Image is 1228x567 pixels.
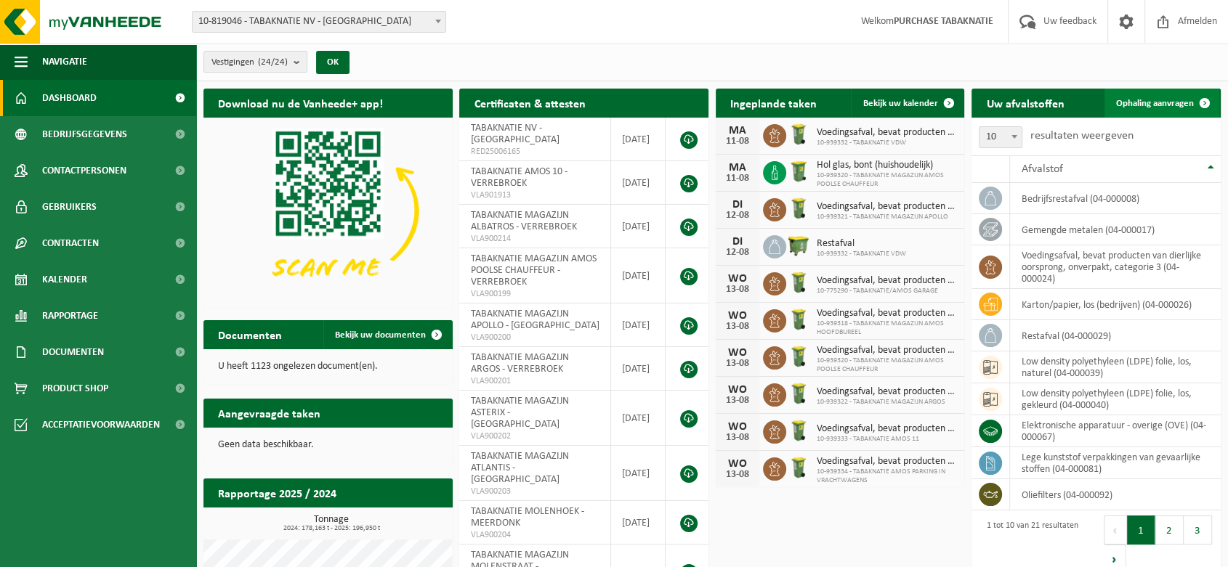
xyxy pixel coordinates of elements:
[470,375,599,387] span: VLA900201
[786,381,811,406] img: WB-0140-HPE-GN-50
[786,455,811,480] img: WB-0140-HPE-GN-50
[723,433,752,443] div: 13-08
[218,362,438,372] p: U heeft 1123 ongelezen document(en).
[817,308,958,319] span: Voedingsafval, bevat producten van dierlijke oorsprong, onverpakt, categorie 3
[470,288,599,300] span: VLA900199
[723,347,752,359] div: WO
[470,352,568,375] span: TABAKNATIE MAGAZIJN ARGOS - VERREBROEK
[470,431,599,442] span: VLA900202
[344,507,451,536] a: Bekijk rapportage
[203,89,397,117] h2: Download nu de Vanheede+ app!
[470,396,568,430] span: TABAKNATIE MAGAZIJN ASTERIX - [GEOGRAPHIC_DATA]
[863,99,937,108] span: Bekijk uw kalender
[1010,183,1221,214] td: bedrijfsrestafval (04-000008)
[851,89,963,118] a: Bekijk uw kalender
[470,529,599,541] span: VLA900204
[459,89,599,117] h2: Certificaten & attesten
[723,470,752,480] div: 13-08
[1010,351,1221,383] td: low density polyethyleen (LDPE) folie, los, naturel (04-000039)
[1155,515,1184,544] button: 2
[817,201,958,213] span: Voedingsafval, bevat producten van dierlijke oorsprong, onverpakt, categorie 3
[203,118,453,304] img: Download de VHEPlus App
[723,421,752,433] div: WO
[470,146,599,158] span: RED25006165
[723,384,752,396] div: WO
[1010,245,1221,289] td: voedingsafval, bevat producten van dierlijke oorsprong, onverpakt, categorie 3 (04-000024)
[979,126,1022,148] span: 10
[211,52,288,73] span: Vestigingen
[42,189,97,225] span: Gebruikers
[335,330,426,340] span: Bekijk uw documenten
[786,196,811,221] img: WB-0140-HPE-GN-50
[817,398,958,407] span: 10-939322 - TABAKNATIE MAGAZIJN ARGOS
[786,344,811,369] img: WB-0140-HPE-GN-50
[723,162,752,174] div: MA
[817,456,958,468] span: Voedingsafval, bevat producten van dierlijke oorsprong, onverpakt, categorie 3
[817,345,958,356] span: Voedingsafval, bevat producten van dierlijke oorsprong, onverpakt, categorie 3
[786,122,811,147] img: WB-0140-HPE-GN-50
[817,468,958,485] span: 10-939334 - TABAKNATIE AMOS PARKING IN VRACHTWAGENS
[42,44,87,80] span: Navigatie
[723,125,752,136] div: MA
[203,51,307,73] button: Vestigingen(24/24)
[1010,447,1221,479] td: lege kunststof verpakkingen van gevaarlijke stoffen (04-000081)
[1104,515,1127,544] button: Previous
[972,89,1078,117] h2: Uw afvalstoffen
[470,451,568,485] span: TABAKNATIE MAGAZIJN ATLANTIS - [GEOGRAPHIC_DATA]
[211,525,453,532] span: 2024: 178,163 t - 2025: 196,950 t
[979,127,1022,147] span: 10
[611,161,666,205] td: [DATE]
[817,127,958,139] span: Voedingsafval, bevat producten van dierlijke oorsprong, onverpakt, categorie 3
[723,136,752,147] div: 11-08
[723,285,752,295] div: 13-08
[316,51,350,74] button: OK
[723,359,752,369] div: 13-08
[817,238,906,250] span: Restafval
[817,171,958,189] span: 10-939320 - TABAKNATIE MAGAZIJN AMOS POOLSE CHAUFFEUR
[470,486,599,497] span: VLA900203
[203,320,296,348] h2: Documenten
[723,248,752,258] div: 12-08
[817,213,958,221] span: 10-939321 - TABAKNATIE MAGAZIJN APOLLO
[817,356,958,374] span: 10-939320 - TABAKNATIE MAGAZIJN AMOS POOLSE CHAUFFEUR
[470,123,559,145] span: TABAKNATIE NV - [GEOGRAPHIC_DATA]
[786,233,811,258] img: WB-1100-HPE-GN-51
[611,118,666,161] td: [DATE]
[611,303,666,347] td: [DATE]
[611,248,666,303] td: [DATE]
[716,89,831,117] h2: Ingeplande taken
[203,478,351,507] h2: Rapportage 2025 / 2024
[817,250,906,258] span: 10-939332 - TABAKNATIE VDW
[786,307,811,332] img: WB-0140-HPE-GN-50
[1184,515,1212,544] button: 3
[1010,415,1221,447] td: elektronische apparatuur - overige (OVE) (04-000067)
[1104,89,1219,118] a: Ophaling aanvragen
[817,139,958,147] span: 10-939332 - TABAKNATIE VDW
[1030,130,1133,142] label: resultaten weergeven
[723,310,752,322] div: WO
[42,80,97,116] span: Dashboard
[611,347,666,391] td: [DATE]
[470,506,583,529] span: TABAKNATIE MOLENHOEK - MEERDONK
[723,211,752,221] div: 12-08
[1010,214,1221,245] td: gemengde metalen (04-000017)
[817,319,958,337] span: 10-939318 - TABAKNATIE MAGAZIJN AMOS HOOFDBUREEL
[1010,289,1221,320] td: karton/papier, los (bedrijven) (04-000026)
[723,273,752,285] div: WO
[817,160,958,171] span: Hol glas, bont (huishoudelijk)
[258,57,288,67] count: (24/24)
[42,334,104,370] span: Documenten
[1010,479,1221,510] td: oliefilters (04-000092)
[42,261,87,298] span: Kalender
[1127,515,1155,544] button: 1
[723,199,752,211] div: DI
[723,322,752,332] div: 13-08
[470,189,599,201] span: VLA901913
[193,12,445,32] span: 10-819046 - TABAKNATIE NV - ANTWERPEN
[611,391,666,446] td: [DATE]
[1010,383,1221,415] td: low density polyethyleen (LDPE) folie, los, gekleurd (04-000040)
[786,270,811,295] img: WB-0140-HPE-GN-50
[1021,163,1062,175] span: Afvalstof
[42,225,99,261] span: Contracten
[470,166,567,189] span: TABAKNATIE AMOS 10 - VERREBROEK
